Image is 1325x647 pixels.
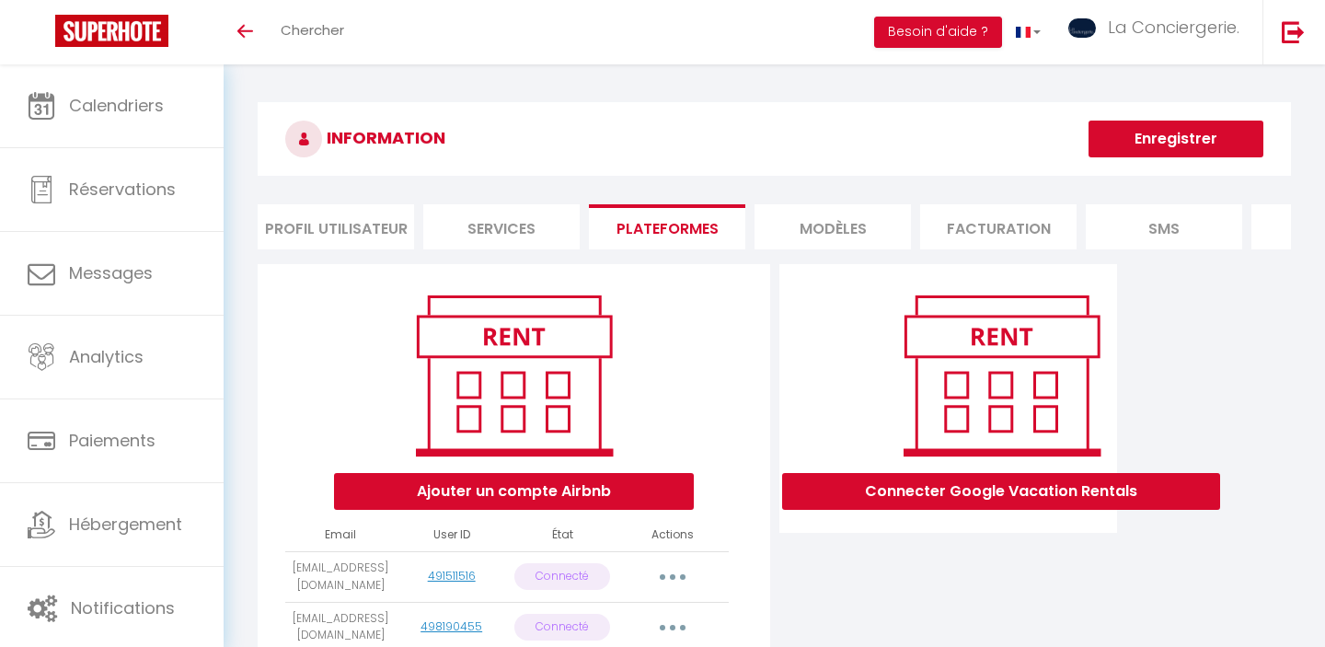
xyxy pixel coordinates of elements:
li: MODÈLES [755,204,911,249]
img: rent.png [397,287,631,464]
p: Connecté [514,563,610,590]
a: 498190455 [421,618,482,634]
button: Ajouter un compte Airbnb [334,473,694,510]
th: Email [285,519,396,551]
span: Chercher [281,20,344,40]
li: Services [423,204,580,249]
h3: INFORMATION [258,102,1291,176]
span: Messages [69,261,153,284]
li: Profil Utilisateur [258,204,414,249]
button: Connecter Google Vacation Rentals [782,473,1220,510]
span: Calendriers [69,94,164,117]
p: Connecté [514,614,610,641]
span: Paiements [69,429,156,452]
span: La Conciergerie. [1108,16,1239,39]
span: Notifications [71,596,175,619]
span: Hébergement [69,513,182,536]
li: Plateformes [589,204,745,249]
th: User ID [396,519,506,551]
a: 491511516 [428,568,476,583]
li: Facturation [920,204,1077,249]
img: Super Booking [55,15,168,47]
img: ... [1068,18,1096,38]
th: Actions [617,519,728,551]
li: SMS [1086,204,1242,249]
th: État [507,519,617,551]
span: Analytics [69,345,144,368]
button: Enregistrer [1089,121,1263,157]
td: [EMAIL_ADDRESS][DOMAIN_NAME] [285,551,396,602]
button: Besoin d'aide ? [874,17,1002,48]
img: logout [1282,20,1305,43]
span: Réservations [69,178,176,201]
img: rent.png [884,287,1119,464]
